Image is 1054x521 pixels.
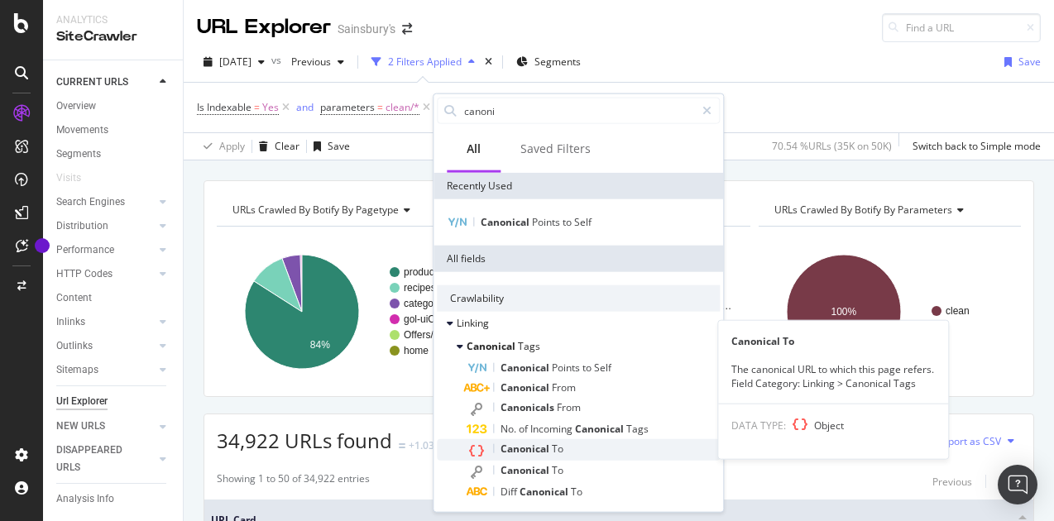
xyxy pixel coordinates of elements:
span: To [552,463,563,477]
span: Canonical [501,361,552,375]
div: Tooltip anchor [35,238,50,253]
span: vs [271,53,285,67]
div: Analytics [56,13,170,27]
div: Content [56,289,92,307]
div: Visits [56,170,81,187]
span: Previous [285,55,331,69]
span: URLs Crawled By Botify By pagetype [232,203,399,217]
div: NEW URLS [56,418,105,435]
button: Previous [932,471,972,491]
a: Outlinks [56,337,155,355]
button: Export as CSV [914,428,1001,454]
a: Sitemaps [56,361,155,379]
svg: A chart. [759,240,1017,384]
span: Is Indexable [197,100,252,114]
div: Overview [56,98,96,115]
div: Inlinks [56,313,85,331]
div: Performance [56,241,114,259]
div: Recently Used [434,173,723,199]
span: DATA TYPE: [731,418,786,433]
div: Open Intercom Messenger [998,465,1037,504]
div: Segments [56,146,101,163]
span: to [582,361,594,375]
div: Crawlability [437,285,720,312]
button: Apply [197,133,245,160]
span: Canonical [467,339,518,353]
div: Sitemaps [56,361,98,379]
span: Self [574,215,592,229]
button: Switch back to Simple mode [906,133,1041,160]
div: times [481,54,496,70]
span: Canonical [501,463,552,477]
div: The canonical URL to which this page refers. Field Category: Linking > Canonical Tags [718,361,948,390]
span: Canonical [481,215,532,229]
h4: URLs Crawled By Botify By parameters [771,197,1006,223]
a: Content [56,289,171,307]
div: CURRENT URLS [56,74,128,91]
div: +1.03% [409,438,443,452]
a: Performance [56,241,155,259]
div: Showing 1 to 50 of 34,922 entries [217,471,370,491]
div: Clear [275,139,299,153]
a: Analysis Info [56,490,171,508]
div: Switch back to Simple mode [913,139,1041,153]
a: Overview [56,98,171,115]
div: Export as CSV [937,434,1001,448]
span: Canonical [575,422,626,436]
span: Canonical [520,485,571,499]
button: and [296,99,314,115]
div: arrow-right-arrow-left [402,23,412,35]
div: HTTP Codes [56,265,113,283]
span: = [254,100,260,114]
a: HTTP Codes [56,265,155,283]
button: [DATE] [197,49,271,75]
span: clean/* [386,96,419,119]
span: Diff [501,485,520,499]
span: Points [532,215,563,229]
button: Segments [510,49,587,75]
div: Canonical To [718,334,948,348]
span: Yes [262,96,279,119]
div: Save [1018,55,1041,69]
div: Search Engines [56,194,125,211]
div: Apply [219,139,245,153]
span: Incoming [530,422,575,436]
div: Movements [56,122,108,139]
button: Previous [285,49,351,75]
div: Url Explorer [56,393,108,410]
span: Canonical [501,380,552,394]
span: Self [594,361,611,375]
svg: A chart. [217,240,475,384]
button: Clear [252,133,299,160]
button: Save [998,49,1041,75]
div: SiteCrawler [56,27,170,46]
span: Tags [626,422,649,436]
div: URL Explorer [197,13,331,41]
div: Save [328,139,350,153]
div: Sainsbury's [338,21,395,37]
span: Tags [518,339,540,353]
span: of [519,422,530,436]
a: Url Explorer [56,393,171,410]
span: URLs Crawled By Botify By parameters [774,203,952,217]
span: Segments [534,55,581,69]
text: clean [946,305,970,317]
span: Canonicals [501,400,557,414]
div: 2 Filters Applied [388,55,462,69]
span: 2025 Sep. 29th [219,55,252,69]
div: Saved Filters [520,141,591,157]
span: No. [501,422,519,436]
text: 84% [310,339,330,351]
a: CURRENT URLS [56,74,155,91]
div: Previous [932,475,972,489]
span: 34,922 URLs found [217,427,392,454]
text: Offers/* [404,329,438,341]
img: Equal [399,443,405,448]
div: All fields [434,246,723,272]
text: gol-uiOther [404,313,453,325]
span: to [563,215,574,229]
span: Canonical [501,442,552,456]
div: 70.54 % URLs ( 35K on 50K ) [772,139,892,153]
